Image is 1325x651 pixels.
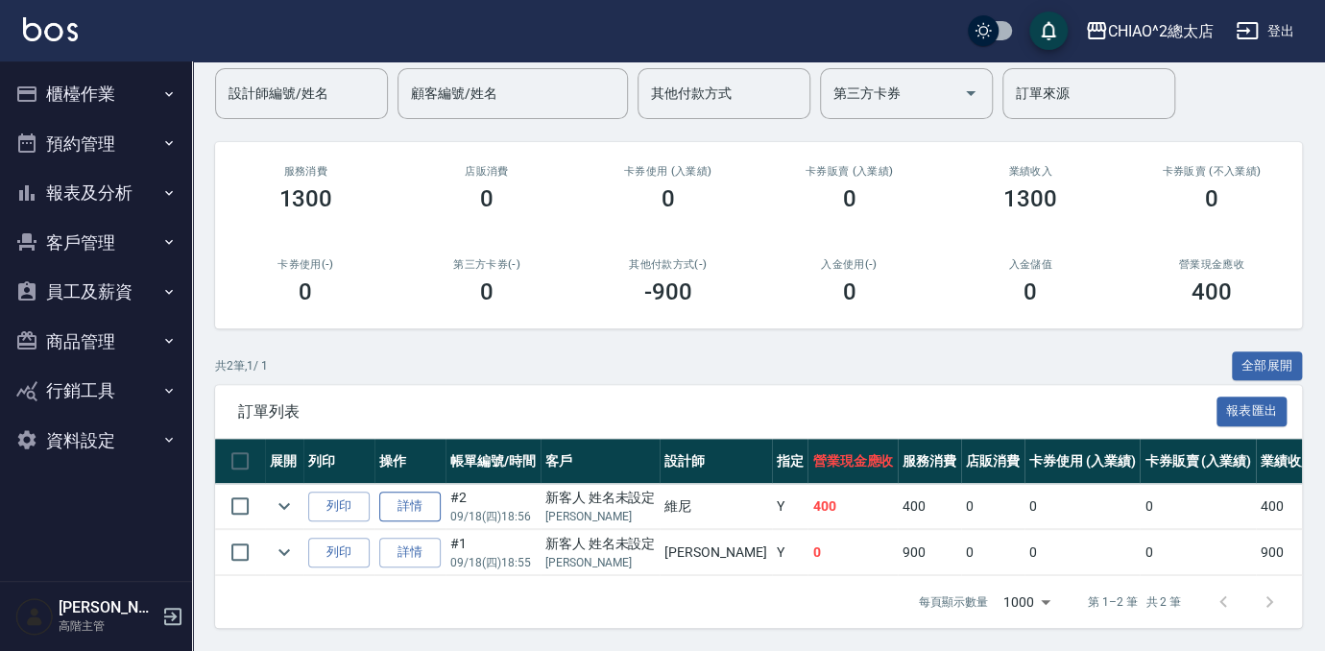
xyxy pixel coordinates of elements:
[59,617,157,635] p: 高階主管
[1140,484,1256,529] td: 0
[1232,351,1303,381] button: 全部展開
[1256,530,1319,575] td: 900
[270,538,299,567] button: expand row
[374,439,446,484] th: 操作
[1088,593,1181,611] p: 第 1–2 筆 共 2 筆
[1024,530,1141,575] td: 0
[59,598,157,617] h5: [PERSON_NAME]
[1003,185,1057,212] h3: 1300
[8,267,184,317] button: 員工及薪資
[1205,185,1218,212] h3: 0
[1024,484,1141,529] td: 0
[898,530,961,575] td: 900
[1024,278,1037,305] h3: 0
[1140,439,1256,484] th: 卡券販賣 (入業績)
[1144,165,1279,178] h2: 卡券販賣 (不入業績)
[480,278,494,305] h3: 0
[961,484,1024,529] td: 0
[270,492,299,520] button: expand row
[446,530,541,575] td: #1
[545,554,656,571] p: [PERSON_NAME]
[898,484,961,529] td: 400
[660,484,771,529] td: 維尼
[1217,401,1288,420] a: 報表匯出
[8,317,184,367] button: 商品管理
[299,278,312,305] h3: 0
[303,439,374,484] th: 列印
[265,439,303,484] th: 展開
[1256,484,1319,529] td: 400
[215,357,268,374] p: 共 2 筆, 1 / 1
[450,554,536,571] p: 09/18 (四) 18:55
[662,185,675,212] h3: 0
[446,439,541,484] th: 帳單編號/時間
[600,165,735,178] h2: 卡券使用 (入業績)
[782,165,917,178] h2: 卡券販賣 (入業績)
[23,17,78,41] img: Logo
[446,484,541,529] td: #2
[772,484,808,529] td: Y
[420,165,555,178] h2: 店販消費
[541,439,661,484] th: 客戶
[420,258,555,271] h2: 第三方卡券(-)
[919,593,988,611] p: 每頁顯示數量
[545,488,656,508] div: 新客人 姓名未設定
[308,492,370,521] button: 列印
[955,78,986,108] button: Open
[379,492,441,521] a: 詳情
[1144,258,1279,271] h2: 營業現金應收
[1256,439,1319,484] th: 業績收入
[308,538,370,567] button: 列印
[238,165,373,178] h3: 服務消費
[379,538,441,567] a: 詳情
[1192,278,1232,305] h3: 400
[8,168,184,218] button: 報表及分析
[8,69,184,119] button: 櫃檯作業
[772,439,808,484] th: 指定
[545,534,656,554] div: 新客人 姓名未設定
[8,366,184,416] button: 行銷工具
[1077,12,1221,51] button: CHIAO^2總太店
[963,258,1098,271] h2: 入金儲值
[8,119,184,169] button: 預約管理
[782,258,917,271] h2: 入金使用(-)
[600,258,735,271] h2: 其他付款方式(-)
[480,185,494,212] h3: 0
[644,278,692,305] h3: -900
[1228,13,1302,49] button: 登出
[15,597,54,636] img: Person
[807,439,898,484] th: 營業現金應收
[842,278,855,305] h3: 0
[660,530,771,575] td: [PERSON_NAME]
[1140,530,1256,575] td: 0
[963,165,1098,178] h2: 業績收入
[772,530,808,575] td: Y
[807,484,898,529] td: 400
[450,508,536,525] p: 09/18 (四) 18:56
[1217,397,1288,426] button: 報表匯出
[545,508,656,525] p: [PERSON_NAME]
[961,439,1024,484] th: 店販消費
[278,185,332,212] h3: 1300
[8,416,184,466] button: 資料設定
[660,439,771,484] th: 設計師
[1108,19,1214,43] div: CHIAO^2總太店
[238,258,373,271] h2: 卡券使用(-)
[807,530,898,575] td: 0
[961,530,1024,575] td: 0
[1029,12,1068,50] button: save
[238,402,1217,422] span: 訂單列表
[996,576,1057,628] div: 1000
[898,439,961,484] th: 服務消費
[8,218,184,268] button: 客戶管理
[1024,439,1141,484] th: 卡券使用 (入業績)
[842,185,855,212] h3: 0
